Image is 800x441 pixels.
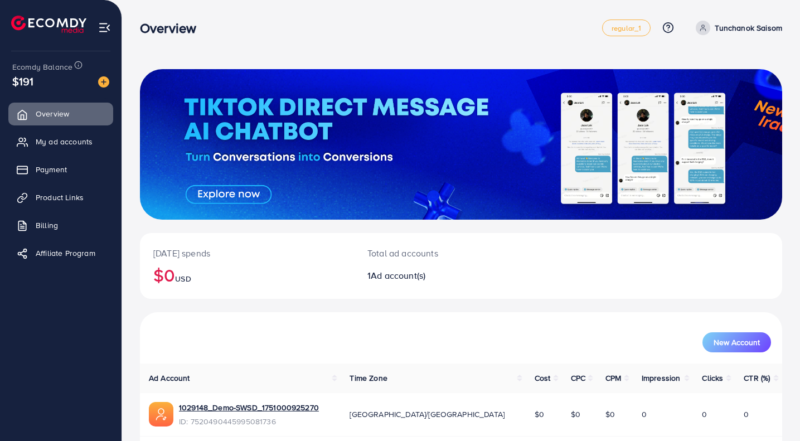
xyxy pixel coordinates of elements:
[8,214,113,236] a: Billing
[8,130,113,153] a: My ad accounts
[702,372,723,384] span: Clicks
[36,164,67,175] span: Payment
[36,220,58,231] span: Billing
[36,192,84,203] span: Product Links
[175,273,191,284] span: USD
[12,73,34,89] span: $191
[36,248,95,259] span: Affiliate Program
[535,409,544,420] span: $0
[367,246,501,260] p: Total ad accounts
[153,264,341,285] h2: $0
[714,338,760,346] span: New Account
[12,61,72,72] span: Ecomdy Balance
[179,416,319,427] span: ID: 7520490445995081736
[149,402,173,427] img: ic-ads-acc.e4c84228.svg
[179,402,319,413] a: 1029148_Demo-SWSD_1751000925270
[8,186,113,209] a: Product Links
[605,372,621,384] span: CPM
[98,21,111,34] img: menu
[642,372,681,384] span: Impression
[744,409,749,420] span: 0
[350,409,505,420] span: [GEOGRAPHIC_DATA]/[GEOGRAPHIC_DATA]
[350,372,387,384] span: Time Zone
[371,269,425,282] span: Ad account(s)
[153,246,341,260] p: [DATE] spends
[691,21,782,35] a: Tunchanok Saisom
[605,409,615,420] span: $0
[367,270,501,281] h2: 1
[149,372,190,384] span: Ad Account
[11,16,86,33] img: logo
[612,25,641,32] span: regular_1
[36,108,69,119] span: Overview
[744,372,770,384] span: CTR (%)
[8,103,113,125] a: Overview
[8,242,113,264] a: Affiliate Program
[642,409,647,420] span: 0
[140,20,205,36] h3: Overview
[702,332,771,352] button: New Account
[702,409,707,420] span: 0
[535,372,551,384] span: Cost
[571,372,585,384] span: CPC
[571,409,580,420] span: $0
[602,20,651,36] a: regular_1
[98,76,109,88] img: image
[8,158,113,181] a: Payment
[715,21,782,35] p: Tunchanok Saisom
[36,136,93,147] span: My ad accounts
